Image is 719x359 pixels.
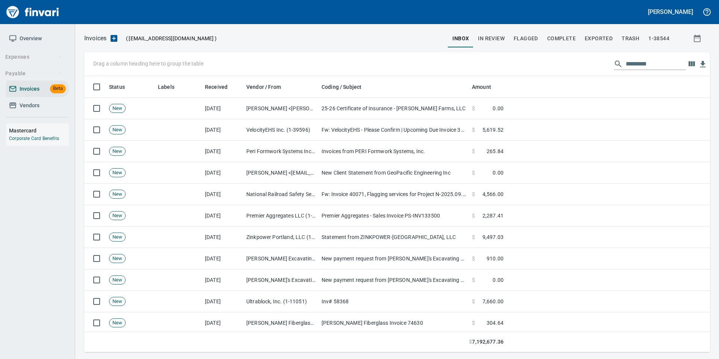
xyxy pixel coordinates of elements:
[648,34,669,43] span: 1-38544
[319,205,469,227] td: Premier Aggregates - Sales Invoice PS-INV133500
[84,34,106,43] p: Invoices
[202,141,243,162] td: [DATE]
[478,34,505,43] span: In Review
[50,84,66,93] span: Beta
[243,141,319,162] td: Peri Formwork Systems Inc (1-10791)
[158,82,184,91] span: Labels
[482,126,504,134] span: 5,619.52
[487,255,504,262] span: 910.00
[202,184,243,205] td: [DATE]
[243,312,319,334] td: [PERSON_NAME] Fiberglass Repair (1-30538)
[202,248,243,269] td: [DATE]
[472,105,475,112] span: $
[472,126,475,134] span: $
[319,184,469,205] td: Fw: Invoice 40071, Flagging services for Project N-2025.09.299 - [PERSON_NAME][GEOGRAPHIC_DATA] W...
[493,105,504,112] span: 0.00
[109,105,125,112] span: New
[109,126,125,134] span: New
[202,312,243,334] td: [DATE]
[322,82,371,91] span: Coding / Subject
[319,291,469,312] td: Inv# 58368
[246,82,291,91] span: Vendor / From
[20,101,39,110] span: Vendors
[246,82,281,91] span: Vendor / From
[322,82,361,91] span: Coding / Subject
[319,162,469,184] td: New Client Statement from GeoPacific Engineering Inc
[6,81,69,97] a: InvoicesBeta
[646,6,695,18] button: [PERSON_NAME]
[20,84,39,94] span: Invoices
[109,191,125,198] span: New
[585,34,613,43] span: Exported
[202,205,243,227] td: [DATE]
[469,338,472,346] span: $
[482,298,504,305] span: 7,660.00
[109,82,135,91] span: Status
[697,59,708,70] button: Download table
[472,276,475,284] span: $
[109,319,125,327] span: New
[6,97,69,114] a: Vendors
[121,35,217,42] p: ( )
[202,162,243,184] td: [DATE]
[243,184,319,205] td: National Railroad Safety Services Inc (1-38715)
[472,82,501,91] span: Amount
[493,169,504,176] span: 0.00
[84,34,106,43] nav: breadcrumb
[109,212,125,219] span: New
[158,82,174,91] span: Labels
[243,248,319,269] td: [PERSON_NAME] Excavating LLC (1-22988)
[493,276,504,284] span: 0.00
[2,67,65,81] button: Payable
[472,233,475,241] span: $
[482,212,504,219] span: 2,287.41
[319,248,469,269] td: New payment request from [PERSON_NAME]'s Excavating LLC for 910.00 - invoice 9694
[109,255,125,262] span: New
[205,82,228,91] span: Received
[472,319,475,327] span: $
[202,98,243,119] td: [DATE]
[243,205,319,227] td: Premier Aggregates LLC (1-39225)
[472,255,475,262] span: $
[472,82,491,91] span: Amount
[202,119,243,141] td: [DATE]
[5,52,62,62] span: Expenses
[622,34,639,43] span: trash
[20,34,42,43] span: Overview
[243,119,319,141] td: VelocityEHS Inc. (1-39596)
[472,212,475,219] span: $
[472,190,475,198] span: $
[205,82,237,91] span: Received
[109,234,125,241] span: New
[243,269,319,291] td: [PERSON_NAME]'s Excavating LLC <[EMAIL_ADDRESS][DOMAIN_NAME]>
[319,269,469,291] td: New payment request from [PERSON_NAME]'s Excavating LLC for 910.00 - invoice 9694
[686,32,710,45] button: Show invoices within a particular date range
[5,3,61,21] img: Finvari
[487,148,504,155] span: 265.84
[686,58,697,70] button: Choose columns to display
[2,50,65,64] button: Expenses
[9,136,59,141] a: Corporate Card Benefits
[202,291,243,312] td: [DATE]
[93,60,203,67] p: Drag a column heading here to group the table
[514,34,538,43] span: Flagged
[547,34,576,43] span: Complete
[109,298,125,305] span: New
[109,169,125,176] span: New
[319,119,469,141] td: Fw: VelocityEHS - Please Confirm | Upcoming Due Invoice 336947, PO Request
[6,30,69,47] a: Overview
[128,35,214,42] span: [EMAIL_ADDRESS][DOMAIN_NAME]
[243,227,319,248] td: Zinkpower Portland, LLC (1-10397)
[472,169,475,176] span: $
[5,69,62,78] span: Payable
[472,148,475,155] span: $
[202,227,243,248] td: [DATE]
[202,269,243,291] td: [DATE]
[319,312,469,334] td: [PERSON_NAME] Fiberglass Invoice 74630
[109,148,125,155] span: New
[243,98,319,119] td: [PERSON_NAME] <[PERSON_NAME][EMAIL_ADDRESS][PERSON_NAME][DOMAIN_NAME]>
[452,34,469,43] span: inbox
[487,319,504,327] span: 304.64
[648,8,693,16] h5: [PERSON_NAME]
